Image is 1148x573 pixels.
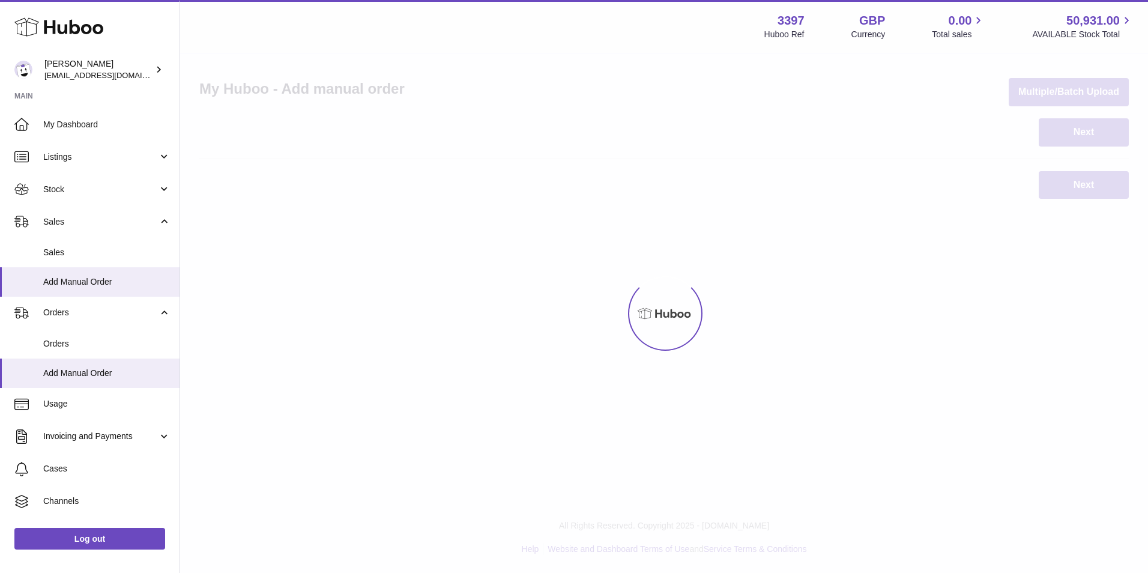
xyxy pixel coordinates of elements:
[43,247,171,258] span: Sales
[43,307,158,318] span: Orders
[43,431,158,442] span: Invoicing and Payments
[932,13,985,40] a: 0.00 Total sales
[764,29,805,40] div: Huboo Ref
[851,29,886,40] div: Currency
[1032,13,1134,40] a: 50,931.00 AVAILABLE Stock Total
[43,368,171,379] span: Add Manual Order
[43,276,171,288] span: Add Manual Order
[43,398,171,410] span: Usage
[949,13,972,29] span: 0.00
[1032,29,1134,40] span: AVAILABLE Stock Total
[43,463,171,474] span: Cases
[1066,13,1120,29] span: 50,931.00
[44,58,153,81] div: [PERSON_NAME]
[43,496,171,507] span: Channels
[43,338,171,350] span: Orders
[43,184,158,195] span: Stock
[14,528,165,550] a: Log out
[44,70,177,80] span: [EMAIL_ADDRESS][DOMAIN_NAME]
[43,119,171,130] span: My Dashboard
[859,13,885,29] strong: GBP
[43,216,158,228] span: Sales
[778,13,805,29] strong: 3397
[43,151,158,163] span: Listings
[932,29,985,40] span: Total sales
[14,61,32,79] img: sales@canchema.com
